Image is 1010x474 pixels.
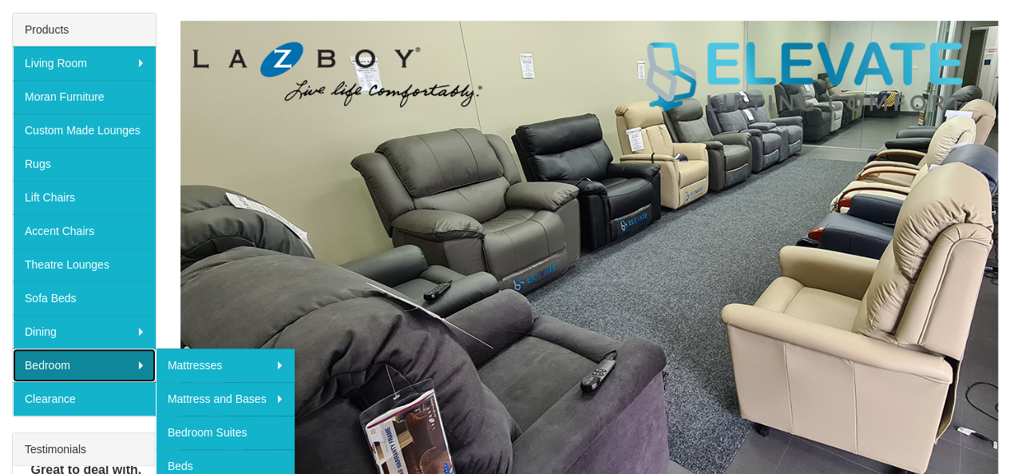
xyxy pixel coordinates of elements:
[156,382,295,416] a: Mattress and Bases
[156,416,295,449] a: Bedroom Suites
[13,248,156,281] a: Theatre Lounges
[13,46,156,80] a: Living Room
[13,14,156,46] div: Products
[13,147,156,181] a: Rugs
[13,281,156,315] a: Sofa Beds
[13,181,156,214] a: Lift Chairs
[156,349,295,382] a: Mattresses
[13,382,156,416] a: Clearance
[13,80,156,114] a: Moran Furniture
[13,114,156,147] a: Custom Made Lounges
[13,315,156,349] a: Dining
[13,433,156,466] div: Testimonials
[13,349,156,382] a: Bedroom
[13,214,156,248] a: Accent Chairs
